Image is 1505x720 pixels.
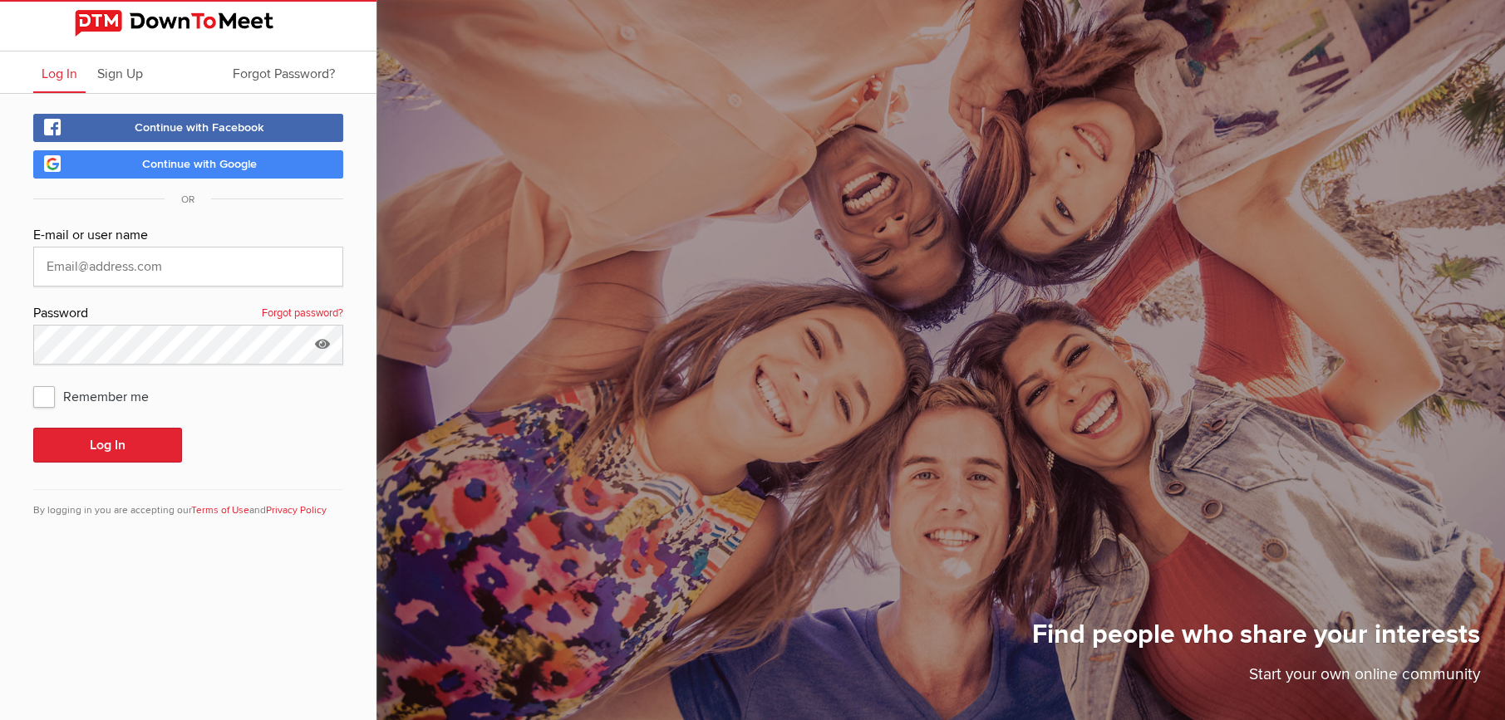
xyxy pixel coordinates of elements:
img: DownToMeet [75,10,301,37]
div: E-mail or user name [33,225,343,247]
a: Continue with Facebook [33,114,343,142]
a: Forgot Password? [224,51,343,93]
span: Log In [42,66,77,82]
h1: Find people who share your interests [1032,618,1480,663]
a: Sign Up [89,51,151,93]
span: Continue with Google [142,157,257,171]
a: Privacy Policy [266,504,327,517]
a: Forgot password? [262,303,343,325]
span: Remember me [33,381,165,411]
a: Terms of Use [191,504,249,517]
span: Sign Up [97,66,143,82]
div: Password [33,303,343,325]
span: OR [165,193,211,206]
span: Forgot Password? [233,66,335,82]
a: Continue with Google [33,150,343,179]
input: Email@address.com [33,247,343,287]
span: Continue with Facebook [135,120,264,135]
div: By logging in you are accepting our and [33,489,343,518]
p: Start your own online community [1032,663,1480,695]
a: Log In [33,51,86,93]
button: Log In [33,428,182,463]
